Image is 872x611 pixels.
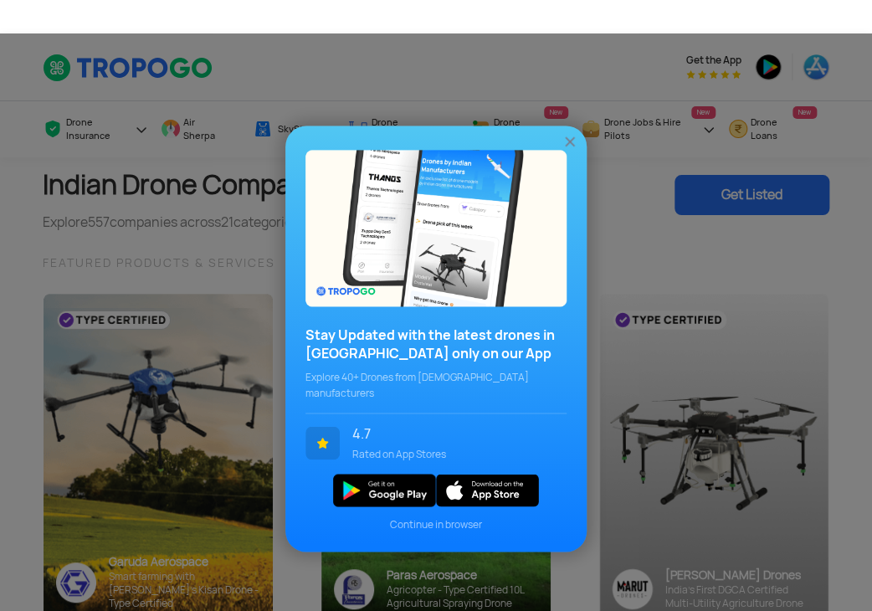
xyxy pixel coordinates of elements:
[352,426,554,441] span: 4.7
[305,426,340,460] img: ic_star.svg
[305,150,567,306] img: bg_popupecosystem.png
[352,446,554,461] span: Rated on App Stores
[305,517,567,532] span: Continue in browser
[305,370,567,400] span: Explore 40+ Drones from [DEMOGRAPHIC_DATA] manufacturers
[305,326,567,363] h3: Stay Updated with the latest drones in [GEOGRAPHIC_DATA] only on our App
[436,474,539,506] img: ios_new.svg
[333,474,436,506] img: img_playstore.png
[562,134,578,151] img: ic_close.png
